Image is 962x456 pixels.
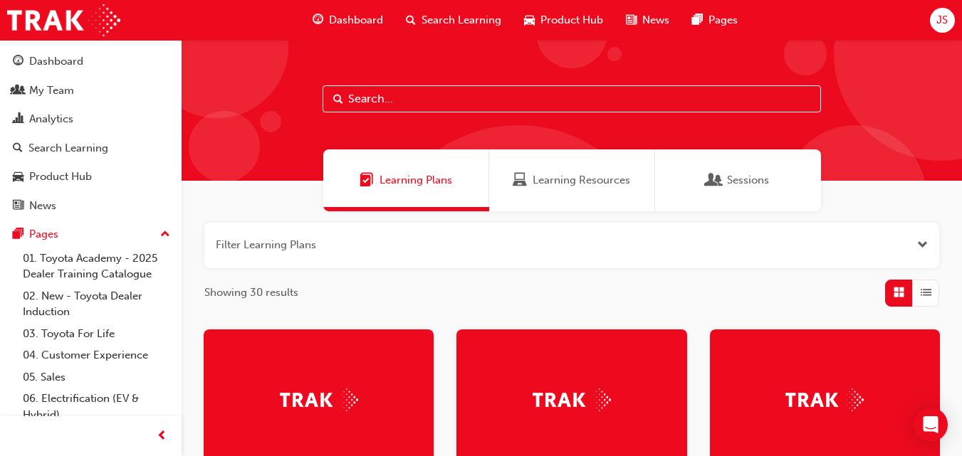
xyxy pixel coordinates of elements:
a: 05. Sales [17,366,176,388]
span: Sessions [707,172,721,189]
span: news-icon [626,11,637,29]
div: Search Learning [28,140,108,157]
span: guage-icon [313,11,323,29]
span: Learning Resources [513,172,527,189]
a: 01. Toyota Academy - 2025 Dealer Training Catalogue [17,248,176,285]
button: Open the filter [917,237,928,253]
span: Product Hub [540,12,603,28]
span: search-icon [13,142,23,155]
span: Search [333,91,343,107]
input: Search... [323,85,821,112]
span: Showing 30 results [204,285,298,301]
img: Trak [785,388,864,410]
span: List [921,285,931,301]
span: Search Learning [422,12,501,28]
div: Open Intercom Messenger [914,408,948,442]
a: My Team [6,78,176,104]
a: 03. Toyota For Life [17,323,176,345]
a: car-iconProduct Hub [513,6,615,35]
div: Pages [29,226,58,243]
div: Product Hub [29,169,92,185]
a: Learning PlansLearning Plans [323,149,489,211]
span: people-icon [13,85,23,97]
button: Pages [6,221,176,248]
a: search-iconSearch Learning [394,6,513,35]
a: Dashboard [6,48,176,75]
span: car-icon [13,171,23,184]
span: car-icon [524,11,535,29]
span: Learning Plans [360,172,374,189]
a: pages-iconPages [681,6,749,35]
span: news-icon [13,200,23,213]
img: Trak [533,388,611,410]
img: Trak [280,388,358,410]
span: Learning Plans [380,172,452,189]
span: up-icon [160,226,170,244]
span: chart-icon [13,113,23,126]
span: prev-icon [157,428,167,445]
span: guage-icon [13,55,23,68]
a: Analytics [6,106,176,132]
a: guage-iconDashboard [301,6,394,35]
img: Trak [7,4,120,36]
a: news-iconNews [615,6,681,35]
a: 02. New - Toyota Dealer Induction [17,285,176,323]
a: Product Hub [6,164,176,190]
span: News [642,12,669,28]
a: Search Learning [6,135,176,161]
span: JS [936,12,948,28]
span: Learning Resources [533,172,630,189]
button: DashboardMy TeamAnalyticsSearch LearningProduct HubNews [6,46,176,221]
div: My Team [29,83,74,99]
div: Dashboard [29,53,83,70]
span: Grid [894,285,904,301]
button: JS [930,8,955,33]
a: Learning ResourcesLearning Resources [489,149,655,211]
span: pages-icon [13,228,23,241]
a: SessionsSessions [655,149,821,211]
span: pages-icon [692,11,703,29]
div: News [29,198,56,214]
span: Sessions [727,172,769,189]
a: News [6,193,176,219]
span: Pages [709,12,738,28]
div: Analytics [29,111,73,127]
span: Dashboard [329,12,383,28]
span: search-icon [406,11,416,29]
a: 04. Customer Experience [17,344,176,366]
a: 06. Electrification (EV & Hybrid) [17,388,176,425]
